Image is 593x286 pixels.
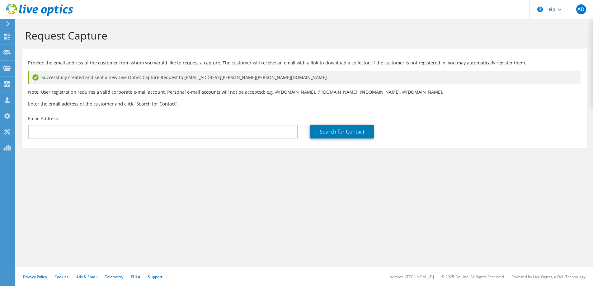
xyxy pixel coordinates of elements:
a: Search for Contact [310,125,374,138]
h1: Request Capture [25,29,581,42]
a: Cookies [54,274,69,279]
li: Powered by Live Optics, a Dell Technology [511,274,586,279]
a: Support [148,274,162,279]
h3: Enter the email address of the customer and click “Search for Contact”. [28,100,581,107]
span: Successfully created and sent a new Live Optics Capture Request to [EMAIL_ADDRESS][PERSON_NAME][P... [41,74,327,81]
a: Privacy Policy [23,274,47,279]
a: Ads & Email [76,274,97,279]
label: Email Address [28,115,58,122]
a: EULA [131,274,140,279]
li: Version: [TECHNICAL_ID] [390,274,434,279]
span: AD [576,4,586,14]
svg: \n [537,7,543,12]
p: Note: User registration requires a valid corporate e-mail account. Personal e-mail accounts will ... [28,89,581,96]
li: © 2025 Dell Inc. All Rights Reserved [441,274,504,279]
p: Provide the email address of the customer from whom you would like to request a capture. The cust... [28,59,581,66]
a: Telemetry [105,274,123,279]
